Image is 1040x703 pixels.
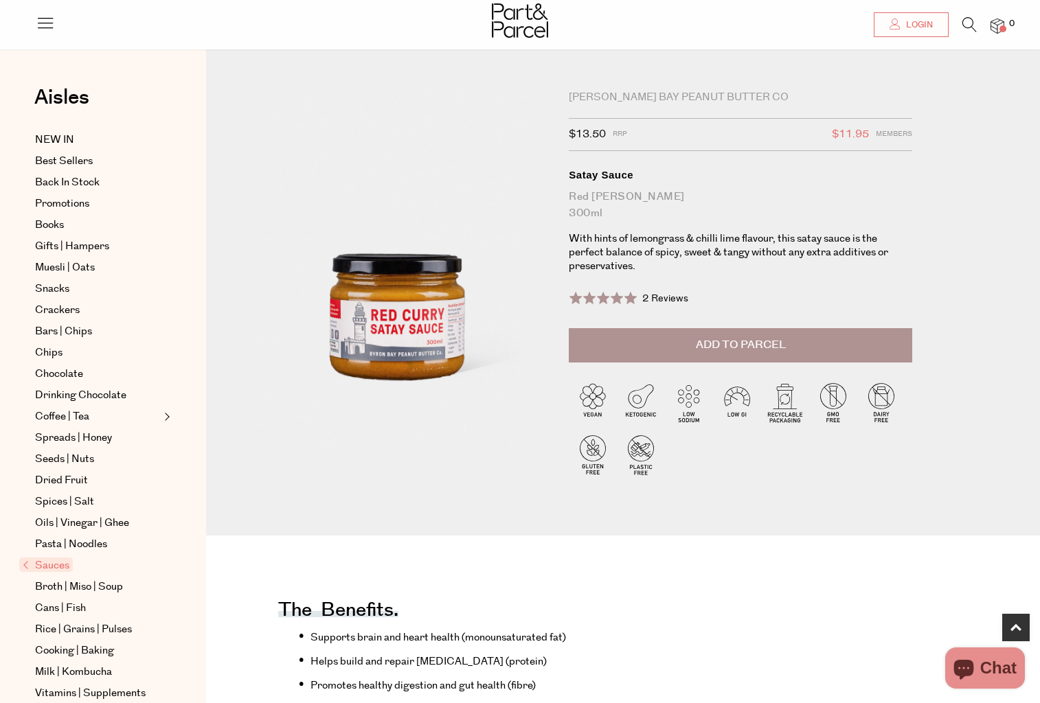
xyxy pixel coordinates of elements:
[35,494,160,510] a: Spices | Salt
[35,153,160,170] a: Best Sellers
[34,82,89,113] span: Aisles
[35,685,146,702] span: Vitamins | Supplements
[35,196,160,212] a: Promotions
[35,600,86,616] span: Cans | Fish
[35,153,93,170] span: Best Sellers
[857,378,905,426] img: P_P-ICONS-Live_Bec_V11_Dairy_Free.svg
[35,366,83,382] span: Chocolate
[569,168,912,182] div: Satay Sauce
[35,302,80,319] span: Crackers
[35,366,160,382] a: Chocolate
[941,647,1029,692] inbox-online-store-chat: Shopify online store chat
[35,387,160,404] a: Drinking Chocolate
[35,494,94,510] span: Spices | Salt
[665,378,713,426] img: P_P-ICONS-Live_Bec_V11_Low_Sodium.svg
[247,91,548,446] img: Satay Sauce
[35,430,112,446] span: Spreads | Honey
[35,579,123,595] span: Broth | Miso | Soup
[35,323,160,340] a: Bars | Chips
[35,132,160,148] a: NEW IN
[569,328,912,362] button: Add to Parcel
[642,292,688,306] span: 2 Reviews
[35,515,129,531] span: Oils | Vinegar | Ghee
[35,281,69,297] span: Snacks
[876,126,912,143] span: Members
[696,337,786,353] span: Add to Parcel
[569,430,617,479] img: P_P-ICONS-Live_Bec_V11_Gluten_Free.svg
[35,217,64,233] span: Books
[569,126,606,143] span: $13.50
[35,260,95,276] span: Muesli | Oats
[617,430,665,479] img: P_P-ICONS-Live_Bec_V11_Plastic_Free.svg
[35,579,160,595] a: Broth | Miso | Soup
[35,621,160,638] a: Rice | Grains | Pulses
[35,260,160,276] a: Muesli | Oats
[35,174,160,191] a: Back In Stock
[35,132,74,148] span: NEW IN
[35,472,88,489] span: Dried Fruit
[492,3,548,38] img: Part&Parcel
[34,87,89,122] a: Aisles
[35,217,160,233] a: Books
[35,621,132,638] span: Rice | Grains | Pulses
[35,408,160,425] a: Coffee | Tea
[35,664,160,680] a: Milk | Kombucha
[299,675,758,694] li: Promotes healthy digestion and gut health (fibre)
[35,451,160,468] a: Seeds | Nuts
[617,378,665,426] img: P_P-ICONS-Live_Bec_V11_Ketogenic.svg
[35,451,94,468] span: Seeds | Nuts
[35,345,160,361] a: Chips
[903,19,933,31] span: Login
[569,189,912,222] div: Red [PERSON_NAME] 300ml
[1006,18,1018,30] span: 0
[35,174,100,191] span: Back In Stock
[569,91,912,104] div: [PERSON_NAME] Bay Peanut Butter Co
[809,378,857,426] img: P_P-ICONS-Live_Bec_V11_GMO_Free.svg
[832,126,869,143] span: $11.95
[35,281,160,297] a: Snacks
[35,536,160,553] a: Pasta | Noodles
[35,600,160,616] a: Cans | Fish
[713,378,761,426] img: P_P-ICONS-Live_Bec_V11_Low_Gi.svg
[278,608,398,617] h4: The benefits.
[19,557,73,572] span: Sauces
[35,387,126,404] span: Drinking Chocolate
[761,378,809,426] img: P_P-ICONS-Live_Bec_V11_Recyclable_Packaging.svg
[991,19,1004,33] a: 0
[35,664,112,680] span: Milk | Kombucha
[35,323,92,340] span: Bars | Chips
[35,430,160,446] a: Spreads | Honey
[35,238,109,255] span: Gifts | Hampers
[35,472,160,489] a: Dried Fruit
[299,627,758,646] li: Supports brain and heart health (monounsaturated fat)
[35,238,160,255] a: Gifts | Hampers
[35,643,114,659] span: Cooking | Baking
[35,345,63,361] span: Chips
[35,408,89,425] span: Coffee | Tea
[161,408,170,425] button: Expand/Collapse Coffee | Tea
[874,12,949,37] a: Login
[569,378,617,426] img: P_P-ICONS-Live_Bec_V11_Vegan.svg
[35,515,160,531] a: Oils | Vinegar | Ghee
[35,302,160,319] a: Crackers
[35,536,107,553] span: Pasta | Noodles
[35,196,89,212] span: Promotions
[299,651,758,670] li: Helps build and repair [MEDICAL_DATA] (protein)
[569,232,912,273] p: With hints of lemongrass & chilli lime flavour, this satay sauce is the perfect balance of spicy,...
[23,557,160,574] a: Sauces
[613,126,627,143] span: RRP
[35,643,160,659] a: Cooking | Baking
[35,685,160,702] a: Vitamins | Supplements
